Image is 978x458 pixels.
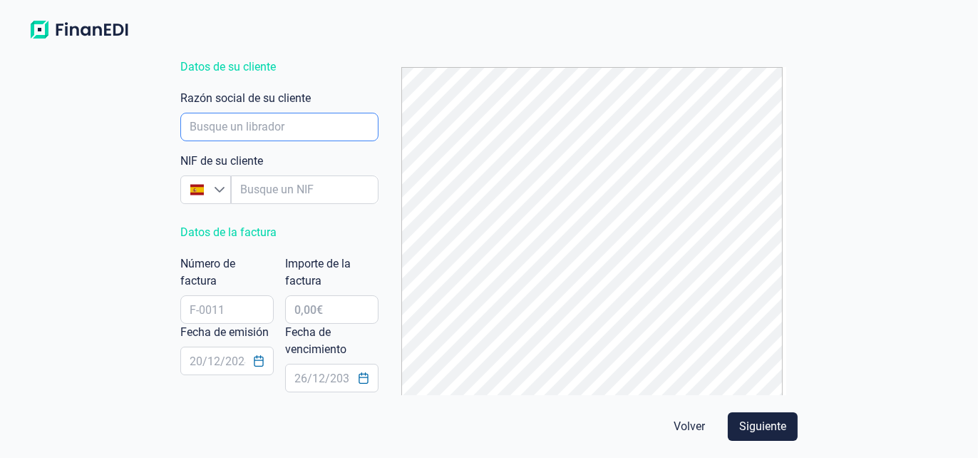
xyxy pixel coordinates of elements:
[180,255,274,290] label: Número de factura
[231,175,379,204] input: Busque un NIF
[180,221,379,244] div: Datos de la factura
[190,183,204,196] img: ES
[285,364,379,392] input: 26/12/2030
[180,347,274,375] input: 20/12/2024
[180,153,263,170] label: NIF de su cliente
[214,176,230,203] div: Busque un NIF
[285,255,379,290] label: Importe de la factura
[245,348,272,374] button: Choose Date
[401,67,783,449] img: PDF Viewer
[739,418,786,435] span: Siguiente
[674,418,705,435] span: Volver
[285,295,379,324] input: 0,00€
[350,365,377,391] button: Choose Date
[180,324,269,341] label: Fecha de emisión
[23,17,135,43] img: Logo de aplicación
[180,295,274,324] input: F-0011
[662,412,716,441] button: Volver
[180,113,379,141] input: Busque un librador
[180,90,311,107] label: Razón social de su cliente
[285,324,379,358] label: Fecha de vencimiento
[180,56,379,78] div: Datos de su cliente
[728,412,798,441] button: Siguiente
